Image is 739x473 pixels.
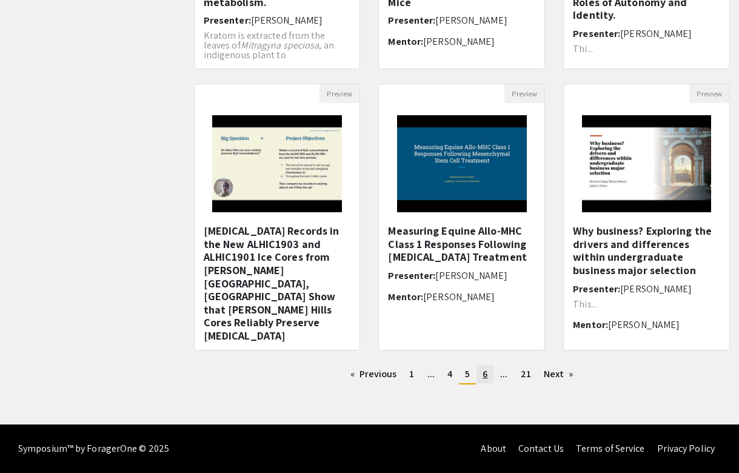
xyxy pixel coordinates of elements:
div: Open Presentation <p>Nitrous Oxide Records in the New ALHIC1903 and ALHIC1901 Ice Cores from Alla... [194,84,361,351]
span: [PERSON_NAME] [620,27,692,40]
ul: Pagination [194,365,730,384]
h6: Presenter: [388,270,535,281]
a: Contact Us [518,442,564,455]
span: Mentor: [388,290,423,303]
span: Mentor: [573,318,608,331]
span: 5 [465,367,470,380]
span: [PERSON_NAME] [423,35,495,48]
button: Preview [319,84,359,103]
h5: Why business? Exploring the drivers and differences within undergraduate business major selection [573,224,720,277]
span: Mentor: [388,35,423,48]
div: Open Presentation <p><span style="color: black;">Why business? Exploring the drivers and differen... [563,84,730,351]
span: 6 [483,367,487,380]
span: [PERSON_NAME] [423,290,495,303]
a: Previous page [344,365,403,383]
h5: [MEDICAL_DATA] Records in the New ALHIC1903 and ALHIC1901 Ice Cores from [PERSON_NAME][GEOGRAPHIC... [204,224,351,355]
span: ... [427,367,435,380]
img: <p>Nitrous Oxide Records in the New ALHIC1903 and ALHIC1901 Ice Cores from Allan Hills, Antarctic... [200,103,353,224]
h5: Measuring Equine Allo-MHC Class 1 Responses Following [MEDICAL_DATA] Treatment [388,224,535,264]
a: Terms of Service [576,442,645,455]
div: Symposium™ by ForagerOne © 2025 [18,424,169,473]
img: <p><span style="color: black;">Why business? Exploring the drivers and differences within undergr... [570,103,723,224]
img: <p class="ql-align-center"> <span style="background-color: transparent; color: rgb(0, 0, 0);">Mea... [385,103,538,224]
h6: Presenter: [204,15,351,26]
button: Preview [504,84,544,103]
span: This... [573,298,597,310]
span: [PERSON_NAME] [251,14,323,27]
span: [PERSON_NAME] [435,269,507,282]
p: Kratom is extracted from the leaves of , an indigenous plant to [GEOGRAPHIC_DATA]. It is consumed... [204,31,351,79]
h6: Presenter: [388,15,535,26]
span: [PERSON_NAME] [620,283,692,295]
span: [PERSON_NAME] [435,14,507,27]
h6: Presenter: [573,283,720,295]
em: Mitragyna speciosa [241,39,319,52]
span: Thi... [573,42,593,55]
span: 21 [521,367,531,380]
a: Privacy Policy [657,442,715,455]
span: [PERSON_NAME] [608,318,680,331]
a: Next page [538,365,580,383]
a: About [481,442,506,455]
span: 4 [447,367,452,380]
iframe: Chat [9,418,52,464]
span: ... [500,367,507,380]
div: Open Presentation <p class="ql-align-center"> <span style="background-color: transparent; color: ... [378,84,545,351]
span: 1 [409,367,414,380]
button: Preview [689,84,729,103]
h6: Presenter: [573,28,720,39]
